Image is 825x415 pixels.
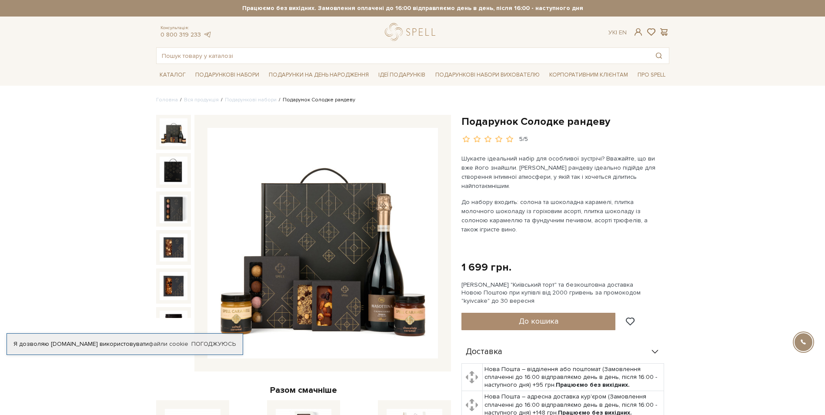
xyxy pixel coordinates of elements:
div: Я дозволяю [DOMAIN_NAME] використовувати [7,340,243,348]
a: En [619,29,627,36]
p: До набору входить: солона та шоколадна карамелі, плитка молочного шоколаду із горіховим асорті, п... [461,197,665,234]
a: Ідеї подарунків [375,68,429,82]
strong: Працюємо без вихідних. Замовлення оплачені до 16:00 відправляємо день в день, після 16:00 - насту... [156,4,669,12]
a: Погоджуюсь [191,340,236,348]
a: Головна [156,97,178,103]
a: 0 800 319 233 [160,31,201,38]
img: Подарунок Солодке рандеву [160,118,187,146]
div: Разом смачніше [156,385,451,396]
img: Подарунок Солодке рандеву [160,234,187,261]
li: Подарунок Солодке рандеву [277,96,355,104]
a: Подарункові набори вихователю [432,67,543,82]
span: | [616,29,617,36]
a: Про Spell [634,68,669,82]
a: Каталог [156,68,189,82]
b: Працюємо без вихідних. [556,381,630,388]
a: telegram [203,31,212,38]
div: 5/5 [519,135,528,144]
p: Шукаєте ідеальний набір для особливої зустрічі? Вважайте, що ви вже його знайшли. [PERSON_NAME] р... [461,154,665,191]
a: Подарункові набори [225,97,277,103]
img: Подарунок Солодке рандеву [207,128,438,358]
button: До кошика [461,313,616,330]
span: Консультація: [160,25,212,31]
a: Подарунки на День народження [265,68,372,82]
div: Ук [608,29,627,37]
div: 1 699 грн. [461,261,511,274]
a: файли cookie [149,340,188,348]
a: Вся продукція [184,97,219,103]
td: Нова Пошта – відділення або поштомат (Замовлення сплаченні до 16:00 відправляємо день в день, піс... [483,363,664,391]
a: logo [385,23,439,41]
div: [PERSON_NAME] "Київський торт" та безкоштовна доставка Новою Поштою при купівлі від 2000 гривень ... [461,281,669,305]
span: Доставка [466,348,502,356]
button: Пошук товару у каталозі [649,48,669,64]
img: Подарунок Солодке рандеву [160,195,187,223]
img: Подарунок Солодке рандеву [160,311,187,338]
img: Подарунок Солодке рандеву [160,272,187,300]
h1: Подарунок Солодке рандеву [461,115,669,128]
a: Корпоративним клієнтам [546,67,631,82]
a: Подарункові набори [192,68,263,82]
span: До кошика [519,316,558,326]
input: Пошук товару у каталозі [157,48,649,64]
img: Подарунок Солодке рандеву [160,157,187,184]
